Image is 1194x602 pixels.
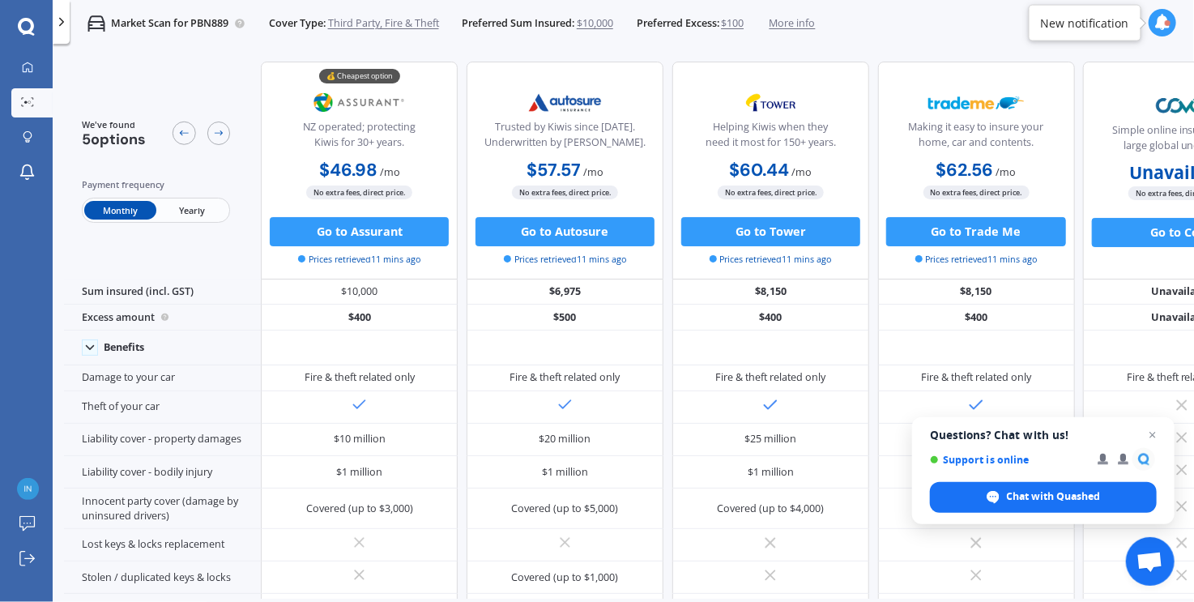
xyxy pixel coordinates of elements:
div: $6,975 [467,280,663,305]
div: $10 million [334,432,386,446]
button: Go to Tower [681,217,860,246]
button: Go to Trade Me [886,217,1065,246]
span: No extra fees, direct price. [512,186,618,199]
span: More info [770,16,816,31]
span: Prices retrieved 11 mins ago [915,253,1038,266]
span: No extra fees, direct price. [923,186,1030,199]
div: New notification [1041,15,1129,31]
span: No extra fees, direct price. [718,186,824,199]
span: 5 options [82,130,146,149]
span: Prices retrieved 11 mins ago [298,253,420,266]
span: Chat with Quashed [930,482,1157,513]
div: $1 million [336,465,382,480]
div: $1 million [748,465,794,480]
div: $20 million [539,432,591,446]
span: / mo [583,165,603,179]
div: Covered (up to $5,000) [511,502,618,516]
span: Prices retrieved 11 mins ago [710,253,832,266]
span: Support is online [930,454,1086,466]
span: Preferred Sum Insured: [462,16,574,31]
span: Third Party, Fire & Theft [328,16,439,31]
div: $8,150 [672,280,869,305]
span: $10,000 [577,16,613,31]
div: 💰 Cheapest option [319,69,400,83]
div: Damage to your car [64,365,261,391]
div: Helping Kiwis when they need it most for 150+ years. [684,120,856,156]
div: Covered (up to $4,000) [717,502,824,516]
div: Fire & theft related only [715,370,825,385]
div: Fire & theft related only [510,370,620,385]
div: Fire & theft related only [305,370,415,385]
div: NZ operated; protecting Kiwis for 30+ years. [274,120,446,156]
div: Liability cover - bodily injury [64,456,261,489]
div: Excess amount [64,305,261,331]
img: e3fe091e58cb97de4bb16151a25755f1 [17,478,39,500]
span: Prices retrieved 11 mins ago [504,253,626,266]
b: $62.56 [936,159,994,181]
button: Go to Assurant [270,217,449,246]
span: Monthly [84,201,156,220]
a: Open chat [1126,537,1175,586]
div: Payment frequency [82,177,231,192]
div: $400 [672,305,869,331]
div: Innocent party cover (damage by uninsured drivers) [64,489,261,529]
div: Liability cover - property damages [64,424,261,456]
b: $57.57 [527,159,581,181]
span: / mo [996,165,1017,179]
div: Covered (up to $1,000) [511,570,618,585]
div: $25 million [744,432,796,446]
div: Sum insured (incl. GST) [64,280,261,305]
img: Assurant.png [311,84,407,121]
div: Lost keys & locks replacement [64,529,261,561]
span: Preferred Excess: [637,16,719,31]
img: car.f15378c7a67c060ca3f3.svg [87,15,105,32]
div: $500 [467,305,663,331]
div: Benefits [104,341,144,354]
span: Questions? Chat with us! [930,429,1157,442]
span: Yearly [156,201,228,220]
div: Making it easy to insure your home, car and contents. [890,120,1062,156]
div: $1 million [542,465,588,480]
span: Cover Type: [269,16,326,31]
span: / mo [380,165,400,179]
span: We've found [82,118,146,131]
span: $100 [721,16,744,31]
span: Chat with Quashed [1007,489,1101,504]
div: $10,000 [261,280,458,305]
img: Tower.webp [723,84,819,121]
div: Theft of your car [64,391,261,424]
div: Stolen / duplicated keys & locks [64,561,261,594]
img: Trademe.webp [928,84,1025,121]
div: Covered (up to $3,000) [306,502,413,516]
div: Fire & theft related only [921,370,1031,385]
span: No extra fees, direct price. [306,186,412,199]
span: / mo [791,165,812,179]
b: $46.98 [319,159,377,181]
img: Autosure.webp [517,84,613,121]
b: $60.44 [729,159,789,181]
div: Trusted by Kiwis since [DATE]. Underwritten by [PERSON_NAME]. [479,120,650,156]
div: $8,150 [878,280,1075,305]
div: $400 [261,305,458,331]
div: $400 [878,305,1075,331]
button: Go to Autosure [475,217,655,246]
p: Market Scan for PBN889 [111,16,228,31]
